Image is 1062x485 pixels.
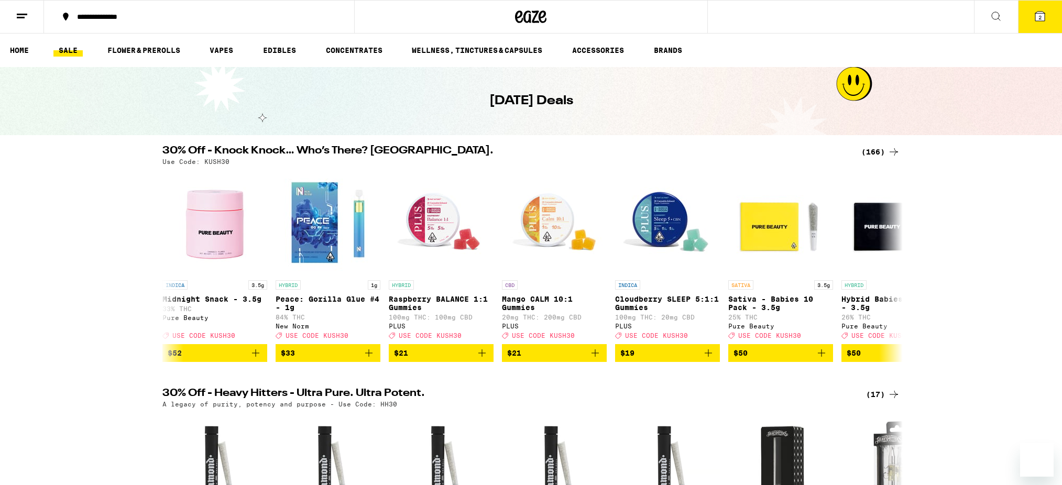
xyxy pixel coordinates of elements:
[502,170,607,344] a: Open page for Mango CALM 10:1 Gummies from PLUS
[615,295,720,312] p: Cloudberry SLEEP 5:1:1 Gummies
[649,44,687,57] a: BRANDS
[394,349,408,357] span: $21
[866,388,900,401] a: (17)
[841,170,946,344] a: Open page for Hybrid Babies 10 Pack - 3.5g from Pure Beauty
[102,44,185,57] a: FLOWER & PREROLLS
[841,295,946,312] p: Hybrid Babies 10 Pack - 3.5g
[162,314,267,321] div: Pure Beauty
[502,170,607,275] img: PLUS - Mango CALM 10:1 Gummies
[489,92,573,110] h1: [DATE] Deals
[841,344,946,362] button: Add to bag
[615,170,720,275] img: PLUS - Cloudberry SLEEP 5:1:1 Gummies
[615,314,720,321] p: 100mg THC: 20mg CBD
[389,323,494,329] div: PLUS
[5,44,34,57] a: HOME
[389,170,494,275] img: PLUS - Raspberry BALANCE 1:1 Gummies
[162,280,188,290] p: INDICA
[162,344,267,362] button: Add to bag
[162,401,397,407] p: A legacy of purity, potency and purpose - Use Code: HH30
[407,44,548,57] a: WELLNESS, TINCTURES & CAPSULES
[276,323,380,329] div: New Norm
[399,332,462,339] span: USE CODE KUSH30
[248,280,267,290] p: 3.5g
[276,280,301,290] p: HYBRID
[512,332,575,339] span: USE CODE KUSH30
[389,280,414,290] p: HYBRID
[615,170,720,344] a: Open page for Cloudberry SLEEP 5:1:1 Gummies from PLUS
[172,332,235,339] span: USE CODE KUSH30
[162,305,267,312] p: 33% THC
[1038,14,1042,20] span: 2
[620,349,634,357] span: $19
[502,323,607,329] div: PLUS
[389,314,494,321] p: 100mg THC: 100mg CBD
[162,170,267,275] img: Pure Beauty - Midnight Snack - 3.5g
[738,332,801,339] span: USE CODE KUSH30
[851,332,914,339] span: USE CODE KUSH30
[814,280,833,290] p: 3.5g
[728,323,833,329] div: Pure Beauty
[841,323,946,329] div: Pure Beauty
[389,344,494,362] button: Add to bag
[728,170,833,275] img: Pure Beauty - Sativa - Babies 10 Pack - 3.5g
[615,344,720,362] button: Add to bag
[276,314,380,321] p: 84% THC
[728,170,833,344] a: Open page for Sativa - Babies 10 Pack - 3.5g from Pure Beauty
[847,349,861,357] span: $50
[162,388,849,401] h2: 30% Off - Heavy Hitters - Ultra Pure. Ultra Potent.
[841,280,867,290] p: HYBRID
[204,44,238,57] a: VAPES
[728,280,753,290] p: SATIVA
[281,349,295,357] span: $33
[728,314,833,321] p: 25% THC
[1018,1,1062,33] button: 2
[502,280,518,290] p: CBD
[389,170,494,344] a: Open page for Raspberry BALANCE 1:1 Gummies from PLUS
[841,314,946,321] p: 26% THC
[276,170,380,344] a: Open page for Peace: Gorilla Glue #4 - 1g from New Norm
[276,295,380,312] p: Peace: Gorilla Glue #4 - 1g
[502,314,607,321] p: 20mg THC: 200mg CBD
[861,146,900,158] a: (166)
[276,170,380,275] img: New Norm - Peace: Gorilla Glue #4 - 1g
[168,349,182,357] span: $52
[286,332,348,339] span: USE CODE KUSH30
[162,146,849,158] h2: 30% Off - Knock Knock… Who’s There? [GEOGRAPHIC_DATA].
[1020,443,1054,477] iframe: Button to launch messaging window
[53,44,83,57] a: SALE
[321,44,388,57] a: CONCENTRATES
[276,344,380,362] button: Add to bag
[567,44,629,57] a: ACCESSORIES
[162,295,267,303] p: Midnight Snack - 3.5g
[162,158,229,165] p: Use Code: KUSH30
[507,349,521,357] span: $21
[258,44,301,57] a: EDIBLES
[389,295,494,312] p: Raspberry BALANCE 1:1 Gummies
[728,344,833,362] button: Add to bag
[162,170,267,344] a: Open page for Midnight Snack - 3.5g from Pure Beauty
[615,323,720,329] div: PLUS
[615,280,640,290] p: INDICA
[368,280,380,290] p: 1g
[625,332,688,339] span: USE CODE KUSH30
[502,295,607,312] p: Mango CALM 10:1 Gummies
[728,295,833,312] p: Sativa - Babies 10 Pack - 3.5g
[502,344,607,362] button: Add to bag
[733,349,748,357] span: $50
[841,170,946,275] img: Pure Beauty - Hybrid Babies 10 Pack - 3.5g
